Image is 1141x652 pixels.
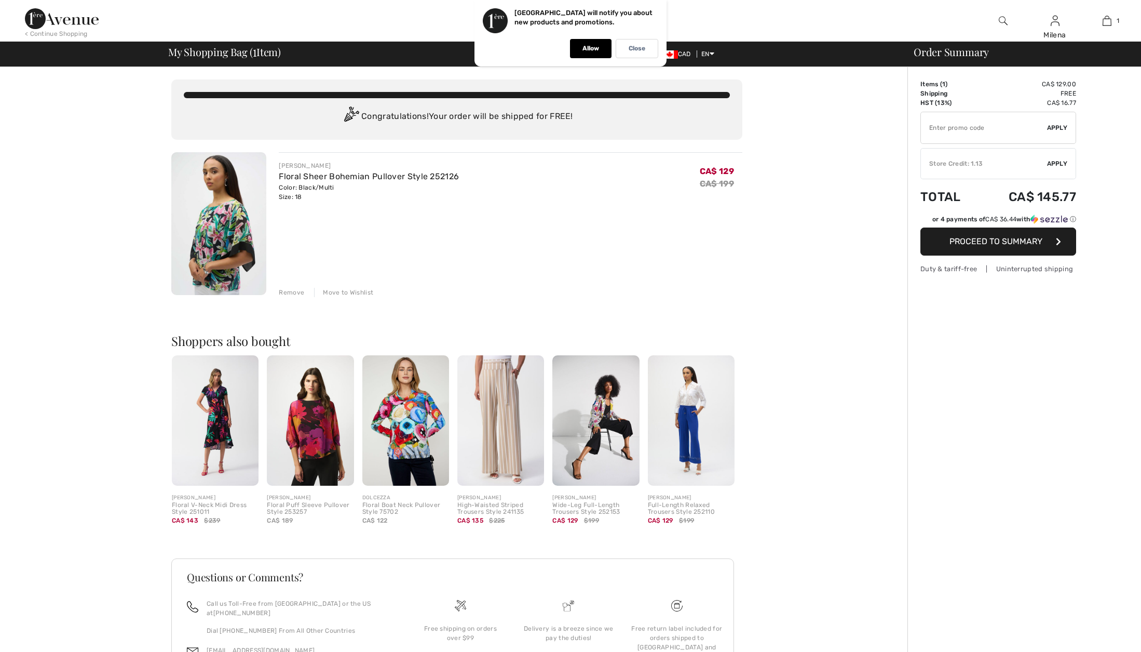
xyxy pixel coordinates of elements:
[949,236,1042,246] span: Proceed to Summary
[172,494,259,502] div: [PERSON_NAME]
[187,572,718,582] h3: Questions or Comments?
[457,494,544,502] div: [PERSON_NAME]
[267,517,293,524] span: CA$ 189
[979,179,1076,215] td: CA$ 145.77
[629,45,645,52] p: Close
[920,264,1076,274] div: Duty & tariff-free | Uninterrupted shipping
[523,624,614,643] div: Delivery is a breeze since we pay the duties!
[25,8,99,29] img: 1ère Avenue
[671,600,683,611] img: Free shipping on orders over $99
[661,50,678,59] img: Canadian Dollar
[985,216,1016,223] span: CA$ 36.44
[489,516,505,525] span: $225
[999,15,1008,27] img: search the website
[1117,16,1119,25] span: 1
[1051,15,1059,27] img: My Info
[1047,159,1068,168] span: Apply
[172,502,259,516] div: Floral V-Neck Midi Dress Style 251011
[920,215,1076,228] div: or 4 payments ofCA$ 36.44withSezzle Click to learn more about Sezzle
[552,355,639,486] img: Wide-Leg Full-Length Trousers Style 252153
[171,335,742,347] h2: Shoppers also bought
[187,601,198,613] img: call
[582,45,599,52] p: Allow
[979,79,1076,89] td: CA$ 129.00
[1081,15,1132,27] a: 1
[362,517,388,524] span: CA$ 122
[172,355,259,486] img: Floral V-Neck Midi Dress Style 251011
[679,516,694,525] span: $199
[362,494,449,502] div: DOLCEZZA
[213,609,270,617] a: [PHONE_NUMBER]
[1051,16,1059,25] a: Sign In
[267,355,354,486] img: Floral Puff Sleeve Pullover Style 253257
[267,502,354,516] div: Floral Puff Sleeve Pullover Style 253257
[514,9,653,26] p: [GEOGRAPHIC_DATA] will notify you about new products and promotions.
[648,355,735,486] img: Full-Length Relaxed Trousers Style 252110
[921,159,1047,168] div: Store Credit: 1.13
[457,502,544,516] div: High-Waisted Striped Trousers Style 241135
[1029,30,1080,41] div: Milena
[25,29,88,38] div: < Continue Shopping
[279,171,459,181] a: Floral Sheer Bohemian Pullover Style 252126
[920,89,979,98] td: Shipping
[314,288,373,297] div: Move to Wishlist
[457,355,544,486] img: High-Waisted Striped Trousers Style 241135
[901,47,1135,57] div: Order Summary
[362,355,449,486] img: Floral Boat Neck Pullover Style 75702
[207,626,394,635] p: Dial [PHONE_NUMBER] From All Other Countries
[172,517,198,524] span: CA$ 143
[563,600,574,611] img: Delivery is a breeze since we pay the duties!
[920,228,1076,256] button: Proceed to Summary
[207,599,394,618] p: Call us Toll-Free from [GEOGRAPHIC_DATA] or the US at
[979,89,1076,98] td: Free
[942,81,945,88] span: 1
[921,112,1047,143] input: Promo code
[920,179,979,215] td: Total
[457,517,483,524] span: CA$ 135
[701,50,714,58] span: EN
[171,152,266,295] img: Floral Sheer Bohemian Pullover Style 252126
[920,98,979,108] td: HST (13%)
[920,79,979,89] td: Items ( )
[700,179,734,189] s: CA$ 199
[979,98,1076,108] td: CA$ 16.77
[341,107,361,127] img: Congratulation2.svg
[204,516,220,525] span: $239
[279,161,459,170] div: [PERSON_NAME]
[279,288,304,297] div: Remove
[661,50,695,58] span: CAD
[648,502,735,516] div: Full-Length Relaxed Trousers Style 252110
[415,624,506,643] div: Free shipping on orders over $99
[184,107,730,127] div: Congratulations! Your order will be shipped for FREE!
[648,494,735,502] div: [PERSON_NAME]
[552,502,639,516] div: Wide-Leg Full-Length Trousers Style 252153
[279,183,459,202] div: Color: Black/Multi Size: 18
[932,215,1076,224] div: or 4 payments of with
[455,600,466,611] img: Free shipping on orders over $99
[267,494,354,502] div: [PERSON_NAME]
[552,517,578,524] span: CA$ 129
[700,166,734,176] span: CA$ 129
[1103,15,1111,27] img: My Bag
[1030,215,1068,224] img: Sezzle
[168,47,281,57] span: My Shopping Bag ( Item)
[648,517,673,524] span: CA$ 129
[362,502,449,516] div: Floral Boat Neck Pullover Style 75702
[552,494,639,502] div: [PERSON_NAME]
[584,516,599,525] span: $199
[253,44,256,58] span: 1
[1047,123,1068,132] span: Apply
